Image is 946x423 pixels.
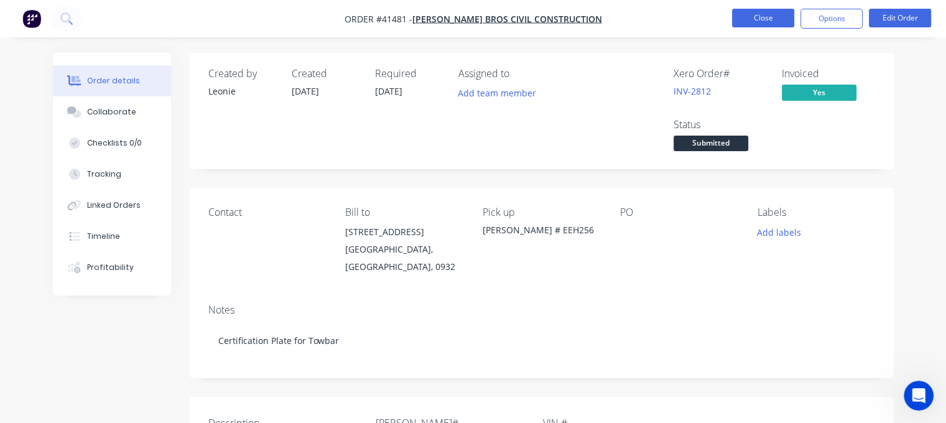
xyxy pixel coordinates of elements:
div: Required [375,68,443,80]
span: Yes [782,85,856,100]
button: Submitted [674,136,748,154]
div: Collaborate [87,106,136,118]
div: Order details [87,75,140,86]
div: Labels [758,207,875,218]
button: Edit Order [869,9,931,27]
div: Leonie [208,85,277,98]
div: Contact [208,207,326,218]
div: Notes [208,304,875,316]
div: [STREET_ADDRESS][GEOGRAPHIC_DATA], [GEOGRAPHIC_DATA], 0932 [345,223,463,276]
div: Invoiced [782,68,875,80]
button: Add labels [751,223,808,240]
div: Pick up [483,207,600,218]
button: Checklists 0/0 [53,128,171,159]
button: Linked Orders [53,190,171,221]
a: INV-2812 [674,85,711,97]
div: [STREET_ADDRESS] [345,223,463,241]
div: Linked Orders [87,200,141,211]
iframe: Intercom live chat [904,381,934,411]
span: [DATE] [375,85,402,97]
button: Add team member [451,85,542,101]
div: PO [620,207,738,218]
div: Checklists 0/0 [87,137,142,149]
div: Timeline [87,231,120,242]
div: Bill to [345,207,463,218]
span: Order #41481 - [345,13,412,25]
div: [GEOGRAPHIC_DATA], [GEOGRAPHIC_DATA], 0932 [345,241,463,276]
a: [PERSON_NAME] Bros Civil Construction [412,13,602,25]
div: [PERSON_NAME] # EEH256 [483,223,600,236]
div: Status [674,119,767,131]
img: Factory [22,9,41,28]
button: Collaborate [53,96,171,128]
div: Created [292,68,360,80]
span: Submitted [674,136,748,151]
button: Profitability [53,252,171,283]
button: Options [800,9,863,29]
div: Xero Order # [674,68,767,80]
div: Tracking [87,169,121,180]
button: Tracking [53,159,171,190]
div: Assigned to [458,68,583,80]
div: Profitability [87,262,134,273]
button: Order details [53,65,171,96]
button: Add team member [458,85,543,101]
div: Created by [208,68,277,80]
div: Certification Plate for Towbar [208,322,875,360]
button: Timeline [53,221,171,252]
button: Close [732,9,794,27]
span: [DATE] [292,85,319,97]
